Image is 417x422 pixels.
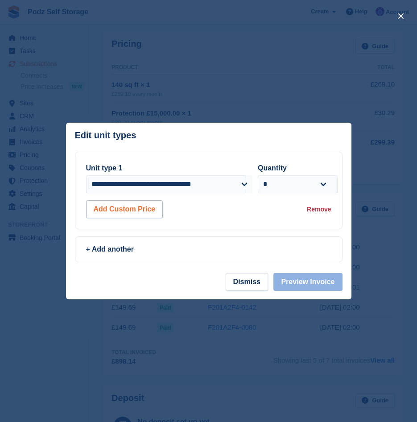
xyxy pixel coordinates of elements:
button: Dismiss [226,273,268,291]
p: Edit unit types [75,130,136,141]
button: Preview Invoice [273,273,342,291]
label: Quantity [258,164,287,172]
a: + Add another [75,236,343,262]
div: + Add another [86,244,331,255]
div: Remove [307,205,331,214]
button: close [394,9,408,23]
button: Add Custom Price [86,200,163,218]
label: Unit type 1 [86,164,123,172]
